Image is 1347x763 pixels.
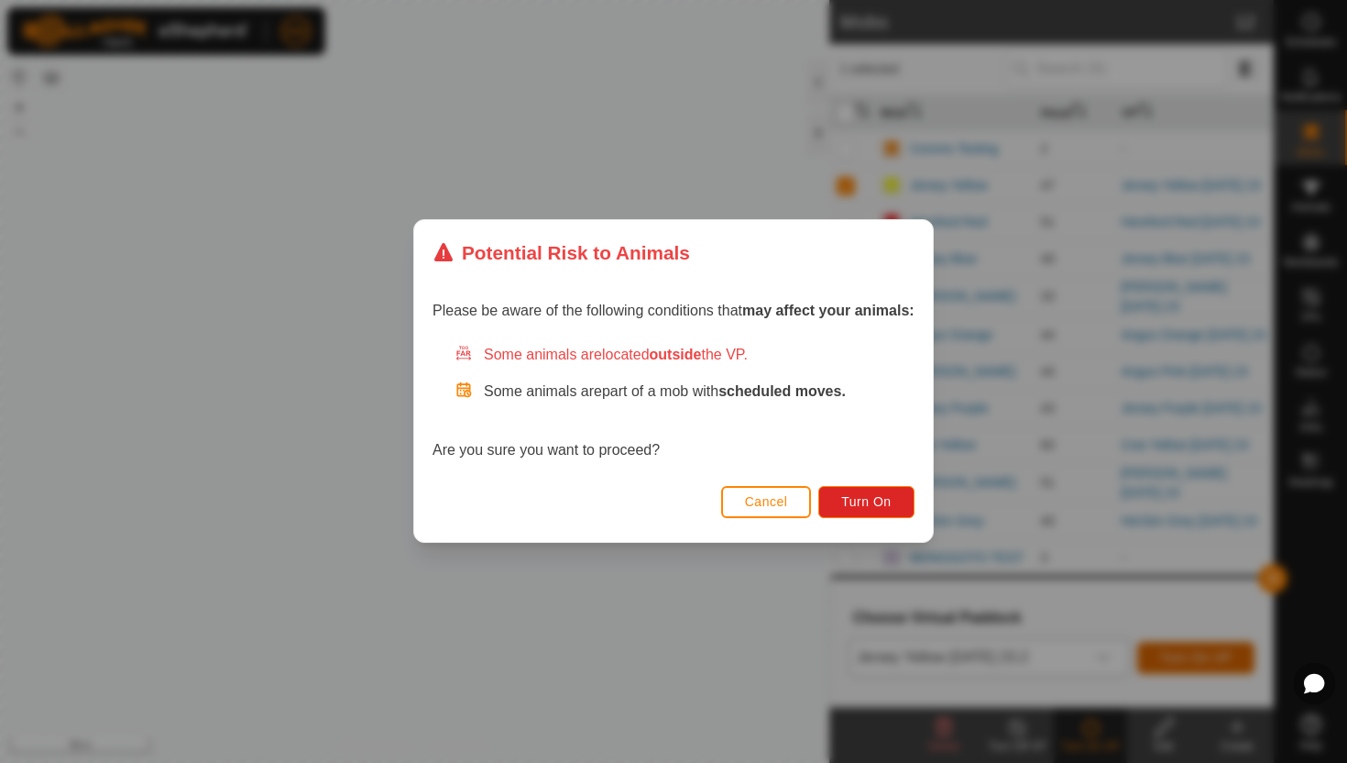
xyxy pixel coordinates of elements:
div: Are you sure you want to proceed? [433,345,914,462]
span: Please be aware of the following conditions that [433,304,914,319]
p: Some animals are [484,381,914,404]
div: Potential Risk to Animals [433,238,690,267]
span: located the VP. [602,348,748,363]
strong: outside [650,348,702,363]
button: Turn On [819,486,914,518]
span: Cancel [745,495,788,510]
button: Cancel [721,486,812,518]
strong: scheduled moves. [718,384,846,400]
span: Turn On [842,495,892,510]
span: part of a mob with [602,384,846,400]
div: Some animals are [454,345,914,367]
strong: may affect your animals: [742,304,914,319]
